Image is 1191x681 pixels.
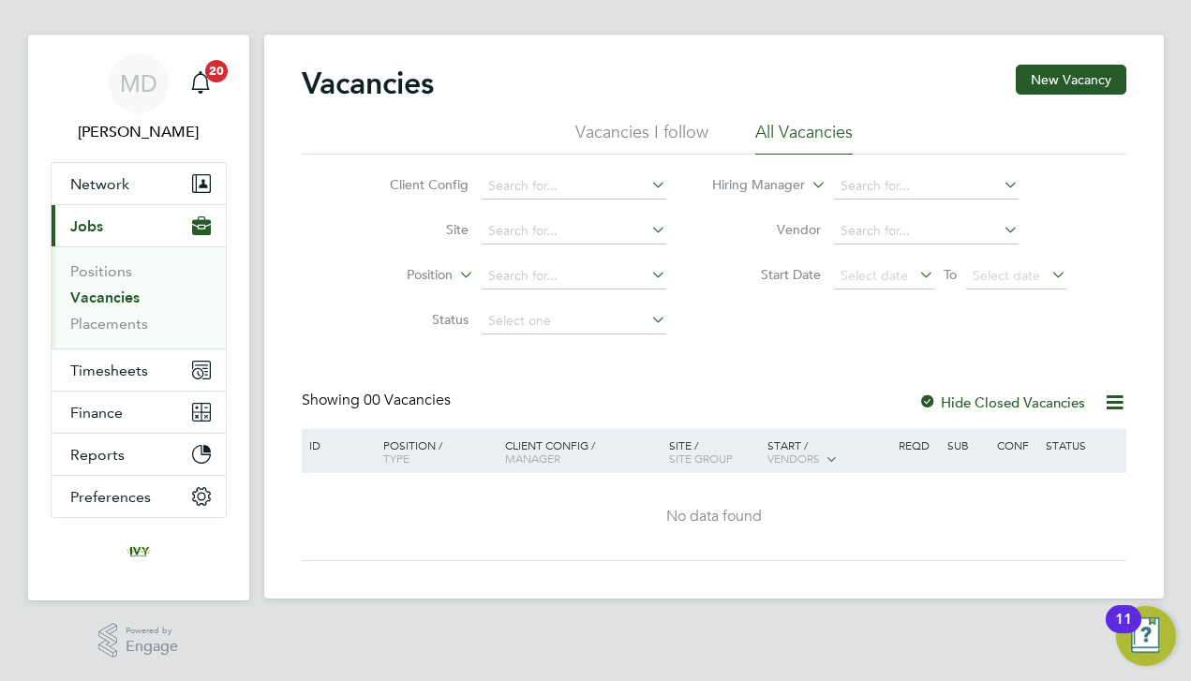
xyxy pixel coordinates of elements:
[992,429,1041,461] div: Conf
[70,262,132,280] a: Positions
[938,262,962,287] span: To
[120,71,157,96] span: MD
[575,121,708,155] li: Vacancies I follow
[52,349,226,391] button: Timesheets
[52,205,226,246] button: Jobs
[126,623,178,639] span: Powered by
[70,488,151,506] span: Preferences
[70,362,148,379] span: Timesheets
[500,429,664,474] div: Client Config /
[52,476,226,517] button: Preferences
[713,266,821,283] label: Start Date
[1016,65,1126,95] button: New Vacancy
[669,451,733,466] span: Site Group
[52,246,226,348] div: Jobs
[52,434,226,475] button: Reports
[70,446,125,464] span: Reports
[943,429,991,461] div: Sub
[302,391,454,410] div: Showing
[482,173,666,200] input: Search for...
[755,121,853,155] li: All Vacancies
[305,507,1124,526] div: No data found
[767,451,820,466] span: Vendors
[713,221,821,238] label: Vendor
[505,451,560,466] span: Manager
[52,163,226,204] button: Network
[70,289,140,306] a: Vacancies
[98,623,178,659] a: Powered byEngage
[1116,606,1176,666] button: Open Resource Center, 11 new notifications
[482,218,666,244] input: Search for...
[664,429,763,474] div: Site /
[973,267,1040,284] span: Select date
[697,176,805,195] label: Hiring Manager
[364,391,451,409] span: 00 Vacancies
[28,35,249,600] nav: Main navigation
[482,308,666,334] input: Select one
[51,121,227,143] span: Matt Dewhurst
[70,175,129,193] span: Network
[305,429,370,461] div: ID
[841,267,908,284] span: Select date
[763,429,894,476] div: Start /
[205,60,228,82] span: 20
[126,639,178,655] span: Engage
[70,217,103,235] span: Jobs
[302,65,434,102] h2: Vacancies
[834,173,1019,200] input: Search for...
[124,537,154,567] img: ivyresourcegroup-logo-retina.png
[70,404,123,422] span: Finance
[70,315,148,333] a: Placements
[894,429,943,461] div: Reqd
[918,393,1085,411] label: Hide Closed Vacancies
[361,311,469,328] label: Status
[834,218,1019,244] input: Search for...
[361,221,469,238] label: Site
[51,537,227,567] a: Go to home page
[361,176,469,193] label: Client Config
[345,266,453,285] label: Position
[52,392,226,433] button: Finance
[1041,429,1123,461] div: Status
[1115,619,1132,644] div: 11
[369,429,500,474] div: Position /
[182,53,219,113] a: 20
[51,53,227,143] a: MD[PERSON_NAME]
[482,263,666,289] input: Search for...
[383,451,409,466] span: Type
